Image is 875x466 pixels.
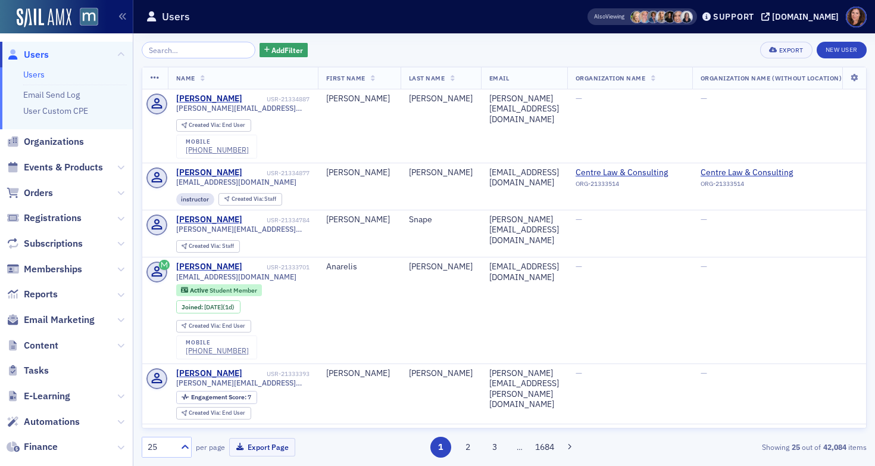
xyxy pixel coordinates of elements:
[191,394,251,400] div: 7
[271,45,303,55] span: Add Filter
[232,195,265,203] span: Created Via :
[594,13,624,21] span: Viewing
[772,11,839,22] div: [DOMAIN_NAME]
[176,193,215,206] div: instructor
[176,368,242,379] a: [PERSON_NAME]
[576,167,684,178] a: Centre Law & Consulting
[218,193,282,206] div: Created Via: Staff
[7,339,58,352] a: Content
[779,47,804,54] div: Export
[189,122,245,129] div: End User
[24,390,70,403] span: E-Learning
[176,284,262,296] div: Active: Active: Student Member
[186,346,249,355] a: [PHONE_NUMBER]
[789,442,802,452] strong: 25
[244,370,310,378] div: USR-21333393
[701,74,842,82] span: Organization Name (Without Location)
[17,8,71,27] a: SailAMX
[244,169,310,177] div: USR-21334877
[176,300,240,313] div: Joined: 2025-09-25 00:00:00
[176,104,310,113] span: [PERSON_NAME][EMAIL_ADDRESS][DOMAIN_NAME]
[489,262,559,282] div: [EMAIL_ADDRESS][DOMAIN_NAME]
[576,261,582,272] span: —
[535,437,555,458] button: 1684
[24,415,80,428] span: Automations
[630,11,643,23] span: Rebekah Olson
[176,215,242,225] a: [PERSON_NAME]
[190,286,210,294] span: Active
[430,437,451,458] button: 1
[176,178,296,187] span: [EMAIL_ADDRESS][DOMAIN_NAME]
[189,409,222,417] span: Created Via :
[817,42,867,58] a: New User
[409,74,445,82] span: Last Name
[24,237,83,250] span: Subscriptions
[7,263,82,276] a: Memberships
[176,225,310,234] span: [PERSON_NAME][EMAIL_ADDRESS][DOMAIN_NAME]
[24,440,58,453] span: Finance
[672,11,685,23] span: Katie Foo
[210,286,257,294] span: Student Member
[24,288,58,301] span: Reports
[7,440,58,453] a: Finance
[701,261,707,272] span: —
[189,242,222,250] span: Created Via :
[7,237,83,250] a: Subscriptions
[511,442,528,452] span: …
[24,187,53,200] span: Orders
[7,161,103,174] a: Events & Products
[186,339,249,346] div: mobile
[162,10,190,24] h1: Users
[189,243,234,250] div: Staff
[24,161,103,174] span: Events & Products
[71,8,98,28] a: View Homepage
[148,441,174,453] div: 25
[80,8,98,26] img: SailAMX
[594,13,605,20] div: Also
[326,94,392,104] div: [PERSON_NAME]
[457,437,478,458] button: 2
[7,187,53,200] a: Orders
[489,215,559,246] div: [PERSON_NAME][EMAIL_ADDRESS][DOMAIN_NAME]
[664,11,676,23] span: Lauren McDonough
[680,11,693,23] span: Kelly Brown
[7,212,82,225] a: Registrations
[176,94,242,104] a: [PERSON_NAME]
[326,262,392,272] div: Anarelis
[181,287,257,294] a: Active Student Member
[760,42,812,58] button: Export
[489,74,510,82] span: Email
[576,428,582,439] span: —
[639,11,651,23] span: Dee Sullivan
[7,288,58,301] a: Reports
[196,442,225,452] label: per page
[489,94,559,125] div: [PERSON_NAME][EMAIL_ADDRESS][DOMAIN_NAME]
[633,442,867,452] div: Showing out of items
[24,263,82,276] span: Memberships
[409,167,473,178] div: [PERSON_NAME]
[176,391,257,404] div: Engagement Score: 7
[189,410,245,417] div: End User
[655,11,668,23] span: Emily Trott
[176,74,195,82] span: Name
[409,368,473,379] div: [PERSON_NAME]
[176,167,242,178] a: [PERSON_NAME]
[204,303,223,311] span: [DATE]
[244,216,310,224] div: USR-21334784
[176,240,240,253] div: Created Via: Staff
[326,368,392,379] div: [PERSON_NAME]
[701,180,809,192] div: ORG-21333514
[7,48,49,61] a: Users
[576,214,582,225] span: —
[23,105,88,116] a: User Custom CPE
[232,196,277,203] div: Staff
[244,95,310,103] div: USR-21334887
[186,145,249,154] div: [PHONE_NUMBER]
[576,180,684,192] div: ORG-21333514
[821,442,848,452] strong: 42,084
[24,135,84,148] span: Organizations
[485,437,505,458] button: 3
